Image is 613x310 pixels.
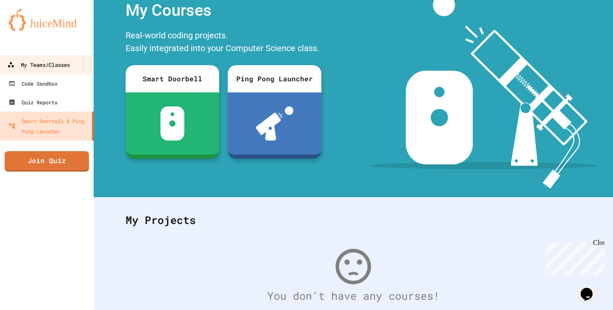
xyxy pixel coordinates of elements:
div: You don't have any courses! [117,288,590,304]
img: sdb-white.svg [160,106,185,141]
div: Real-world coding projects. Easily integrated into your Computer Science class. [121,27,326,59]
div: My Projects [117,204,590,237]
div: Smart Doorbell & Ping Pong Launcher [9,116,89,136]
iframe: chat widget [577,276,604,301]
img: ppl-with-ball.png [256,106,294,141]
div: Chat with us now!Close [3,3,59,54]
div: Code Sandbox [9,78,57,89]
div: Quiz Reports [9,97,57,107]
a: Join Quiz [5,151,89,172]
div: Ping Pong Launcher [228,65,321,92]
iframe: chat widget [542,239,604,275]
div: My Teams/Classes [7,60,70,70]
div: Smart Doorbell [126,65,219,92]
img: logo-orange.svg [9,9,85,31]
